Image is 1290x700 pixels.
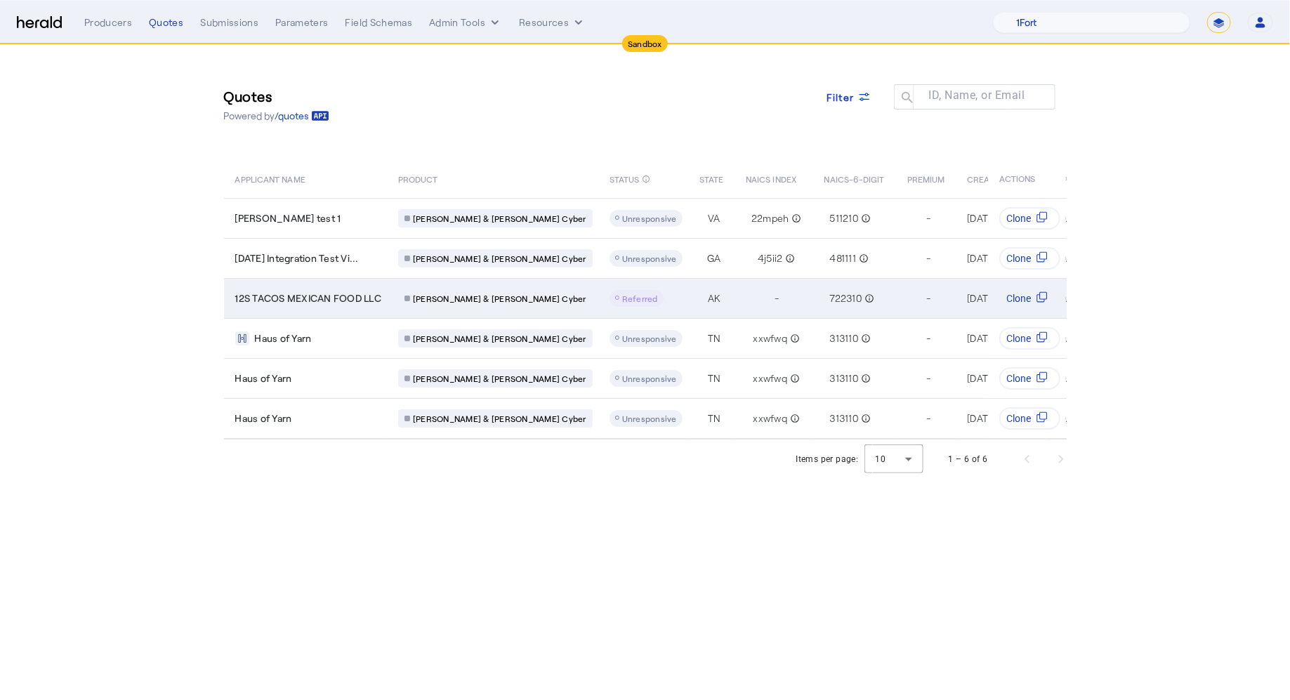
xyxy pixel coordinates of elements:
span: 313110 [830,371,859,385]
button: Filter [815,84,883,110]
span: APPLICANT NAME [235,171,305,185]
mat-icon: info_outline [862,291,874,305]
span: STATE [699,171,723,185]
mat-icon: info_outline [856,251,869,265]
span: Haus of Yarn [235,411,292,425]
mat-label: ID, Name, or Email [928,89,1025,103]
span: [DATE] Integration Test Vi... [235,251,359,265]
div: Submissions [200,15,258,29]
th: ACTIONS [988,159,1067,198]
span: 481111 [830,251,857,265]
span: Clone [1007,331,1032,345]
span: TN [708,371,721,385]
span: - [926,411,930,425]
mat-icon: search [894,90,918,107]
h3: Quotes [224,86,329,106]
span: [PERSON_NAME] & [PERSON_NAME] Cyber [413,333,586,344]
span: Filter [827,90,855,105]
span: GA [707,251,721,265]
span: VA [708,211,720,225]
span: [DATE] 4:50 PM [967,252,1036,264]
span: TN [708,331,721,345]
span: CREATED [967,171,1005,185]
span: PREMIUM [907,171,945,185]
span: xxwfwq [753,371,788,385]
mat-icon: info_outline [787,331,800,345]
span: xxwfwq [753,331,788,345]
div: Quotes [149,15,183,29]
span: Unresponsive [622,334,677,343]
mat-icon: info_outline [642,171,650,187]
span: AK [708,291,721,305]
span: Referred [622,293,658,303]
a: /quotes [275,109,329,123]
span: Haus of Yarn [235,371,292,385]
span: Clone [1007,211,1032,225]
button: Clone [1000,367,1061,390]
span: [PERSON_NAME] & [PERSON_NAME] Cyber [413,293,586,304]
div: Items per page: [796,452,859,466]
div: Field Schemas [345,15,413,29]
mat-icon: info_outline [858,331,871,345]
button: Clone [1000,327,1061,350]
span: TN [708,411,721,425]
span: Clone [1007,411,1032,425]
div: Parameters [275,15,329,29]
span: - [926,331,930,345]
button: Clone [1000,207,1061,230]
div: Sandbox [622,35,668,52]
mat-icon: info_outline [858,371,871,385]
span: Clone [1007,291,1032,305]
span: xxwfwq [753,411,788,425]
span: 4j5ii2 [758,251,783,265]
span: [DATE] 10:10 AM [967,332,1037,344]
mat-icon: info_outline [858,211,871,225]
mat-icon: info_outline [787,411,800,425]
div: Producers [84,15,132,29]
p: Powered by [224,109,329,123]
mat-icon: info_outline [787,371,800,385]
span: - [775,291,779,305]
span: [DATE] 5:09 PM [967,212,1036,224]
span: 313110 [830,331,859,345]
button: Clone [1000,247,1061,270]
span: PRODUCT [398,171,438,185]
mat-icon: info_outline [789,211,802,225]
span: STATUS [610,171,640,185]
span: Clone [1007,371,1032,385]
span: 722310 [830,291,862,305]
mat-icon: info_outline [783,251,796,265]
span: Unresponsive [622,253,677,263]
span: Clone [1007,251,1032,265]
span: 12S TACOS MEXICAN FOOD LLC [235,291,382,305]
span: 22mpeh [751,211,789,225]
span: 511210 [830,211,859,225]
mat-icon: info_outline [858,411,871,425]
button: Clone [1000,287,1061,310]
button: internal dropdown menu [429,15,502,29]
img: Herald Logo [17,16,62,29]
span: NAICS INDEX [746,171,796,185]
span: - [926,291,930,305]
span: [PERSON_NAME] & [PERSON_NAME] Cyber [413,373,586,384]
span: NAICS-6-DIGIT [824,171,885,185]
span: 313110 [830,411,859,425]
span: [PERSON_NAME] & [PERSON_NAME] Cyber [413,213,586,224]
span: - [926,251,930,265]
span: Unresponsive [622,414,677,423]
span: [DATE] 2:33 PM [967,292,1035,304]
span: [DATE] 10:45 AM [967,372,1040,384]
button: Clone [1000,407,1061,430]
div: 1 – 6 of 6 [949,452,988,466]
span: Unresponsive [622,213,677,223]
span: - [926,211,930,225]
span: [PERSON_NAME] & [PERSON_NAME] Cyber [413,253,586,264]
span: [DATE] 10:37 AM [967,412,1039,424]
span: [PERSON_NAME] test 1 [235,211,341,225]
span: - [926,371,930,385]
span: Unresponsive [622,374,677,383]
span: Haus of Yarn [255,331,312,345]
span: [PERSON_NAME] & [PERSON_NAME] Cyber [413,413,586,424]
button: Resources dropdown menu [519,15,586,29]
